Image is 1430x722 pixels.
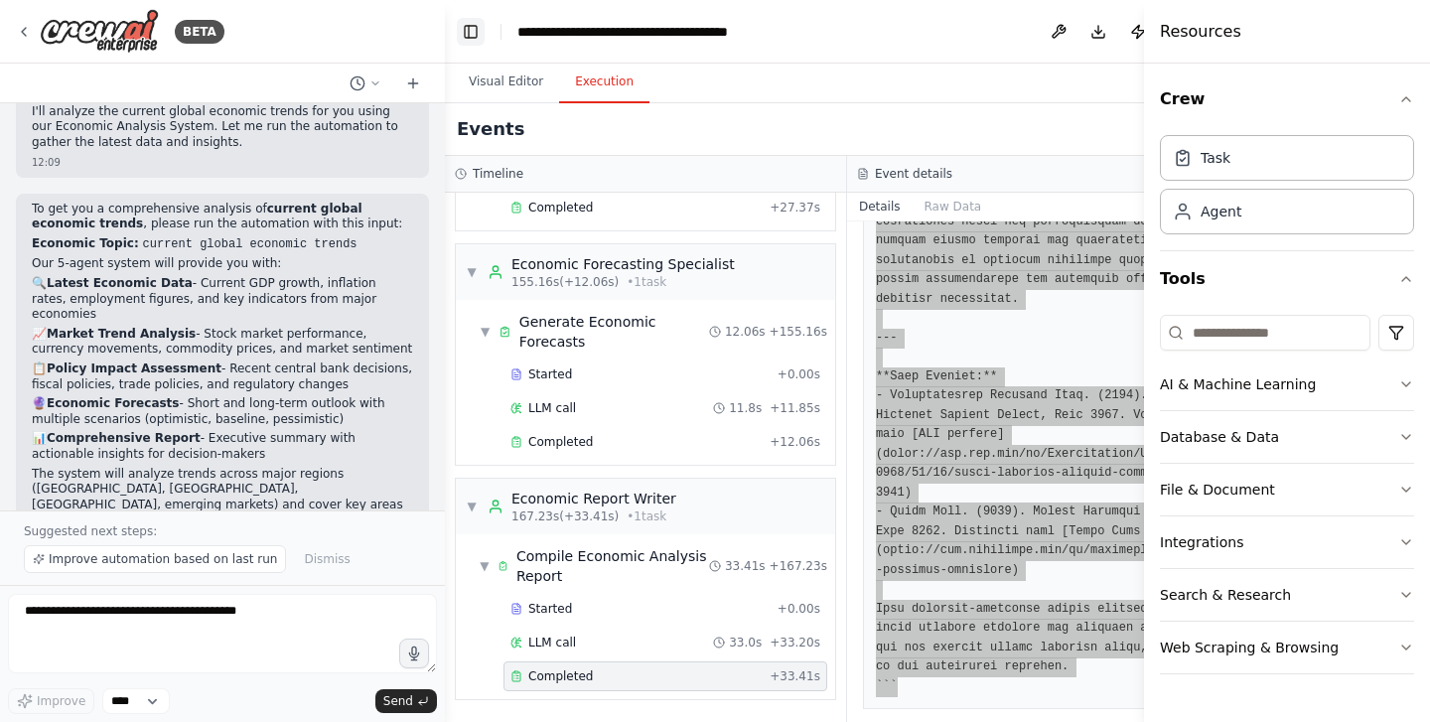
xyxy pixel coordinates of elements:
span: ▼ [466,264,478,280]
span: Dismiss [304,551,350,567]
p: 📊 - Executive summary with actionable insights for decision-makers [32,431,413,462]
p: 🔍 - Current GDP growth, inflation rates, employment figures, and key indicators from major economies [32,276,413,323]
p: Our 5-agent system will provide you with: [32,256,413,272]
div: Generate Economic Forecasts [519,312,709,352]
button: Click to speak your automation idea [399,639,429,668]
span: 167.23s (+33.41s) [511,508,619,524]
h4: Resources [1160,20,1241,44]
span: Started [528,601,572,617]
span: 11.8s [729,400,762,416]
p: 📋 - Recent central bank decisions, fiscal policies, trade policies, and regulatory changes [32,361,413,392]
span: 12.06s [725,324,766,340]
button: File & Document [1160,464,1414,515]
span: 155.16s (+12.06s) [511,274,619,290]
div: Task [1201,148,1230,168]
p: The system will analyze trends across major regions ([GEOGRAPHIC_DATA], [GEOGRAPHIC_DATA], [GEOGR... [32,467,413,528]
span: 33.41s [725,558,766,574]
span: + 0.00s [778,366,820,382]
span: Send [383,693,413,709]
span: Improve automation based on last run [49,551,277,567]
h3: Event details [875,166,952,182]
span: + 33.20s [770,635,820,650]
button: Improve automation based on last run [24,545,286,573]
strong: Policy Impact Assessment [47,361,221,375]
span: ▼ [480,324,491,340]
h2: Events [457,115,524,143]
span: Improve [37,693,85,709]
button: Send [375,689,437,713]
div: Agent [1201,202,1241,221]
div: Tools [1160,307,1414,690]
strong: current global economic trends [32,202,362,231]
button: Web Scraping & Browsing [1160,622,1414,673]
p: To get you a comprehensive analysis of , please run the automation with this input: [32,202,413,232]
button: AI & Machine Learning [1160,359,1414,410]
span: + 27.37s [770,200,820,216]
span: LLM call [528,400,576,416]
strong: Economic Topic: [32,236,139,250]
button: Hide left sidebar [457,18,485,46]
span: + 12.06s [770,434,820,450]
button: Switch to previous chat [342,72,389,95]
p: Suggested next steps: [24,523,421,539]
p: 📈 - Stock market performance, currency movements, commodity prices, and market sentiment [32,327,413,358]
span: + 155.16s [770,324,827,340]
strong: Comprehensive Report [47,431,201,445]
button: Start a new chat [397,72,429,95]
div: Compile Economic Analysis Report [516,546,709,586]
span: ▼ [466,499,478,514]
div: Economic Report Writer [511,489,676,508]
button: Tools [1160,251,1414,307]
span: + 33.41s [770,668,820,684]
p: 🔮 - Short and long-term outlook with multiple scenarios (optimistic, baseline, pessimistic) [32,396,413,427]
code: current global economic trends [143,237,357,251]
button: Dismiss [294,545,359,573]
button: Details [847,193,913,220]
button: Execution [559,62,649,103]
span: + 0.00s [778,601,820,617]
p: I'll analyze the current global economic trends for you using our Economic Analysis System. Let m... [32,104,413,151]
span: + 11.85s [770,400,820,416]
span: Started [528,366,572,382]
button: Integrations [1160,516,1414,568]
div: BETA [175,20,224,44]
span: Completed [528,668,593,684]
span: Completed [528,434,593,450]
button: Raw Data [913,193,994,220]
strong: Market Trend Analysis [47,327,196,341]
strong: Latest Economic Data [47,276,193,290]
button: Crew [1160,72,1414,127]
span: LLM call [528,635,576,650]
button: Search & Research [1160,569,1414,621]
div: 12:09 [32,155,413,170]
span: • 1 task [627,274,666,290]
div: Crew [1160,127,1414,250]
span: • 1 task [627,508,666,524]
span: Completed [528,200,593,216]
strong: Economic Forecasts [47,396,180,410]
h3: Timeline [473,166,523,182]
button: Improve [8,688,94,714]
img: Logo [40,9,159,54]
span: ▼ [480,558,490,574]
button: Database & Data [1160,411,1414,463]
button: Visual Editor [453,62,559,103]
div: Economic Forecasting Specialist [511,254,735,274]
span: + 167.23s [770,558,827,574]
span: 33.0s [729,635,762,650]
nav: breadcrumb [517,22,741,42]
